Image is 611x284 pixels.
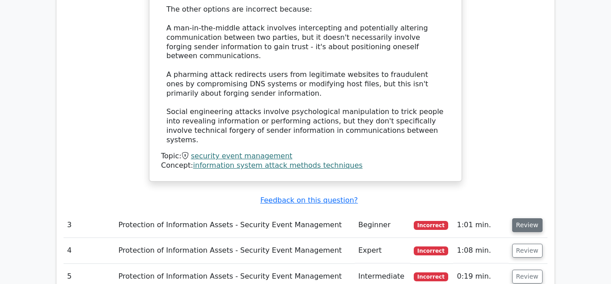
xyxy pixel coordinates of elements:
[512,244,543,258] button: Review
[115,238,355,263] td: Protection of Information Assets - Security Event Management
[64,212,115,238] td: 3
[191,152,293,160] a: security event management
[115,212,355,238] td: Protection of Information Assets - Security Event Management
[355,238,410,263] td: Expert
[512,270,543,284] button: Review
[260,196,358,204] a: Feedback on this question?
[453,212,508,238] td: 1:01 min.
[161,152,450,161] div: Topic:
[414,272,448,281] span: Incorrect
[414,246,448,255] span: Incorrect
[193,161,363,170] a: information system attack methods techniques
[355,212,410,238] td: Beginner
[161,161,450,170] div: Concept:
[64,238,115,263] td: 4
[512,218,543,232] button: Review
[453,238,508,263] td: 1:08 min.
[414,221,448,230] span: Incorrect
